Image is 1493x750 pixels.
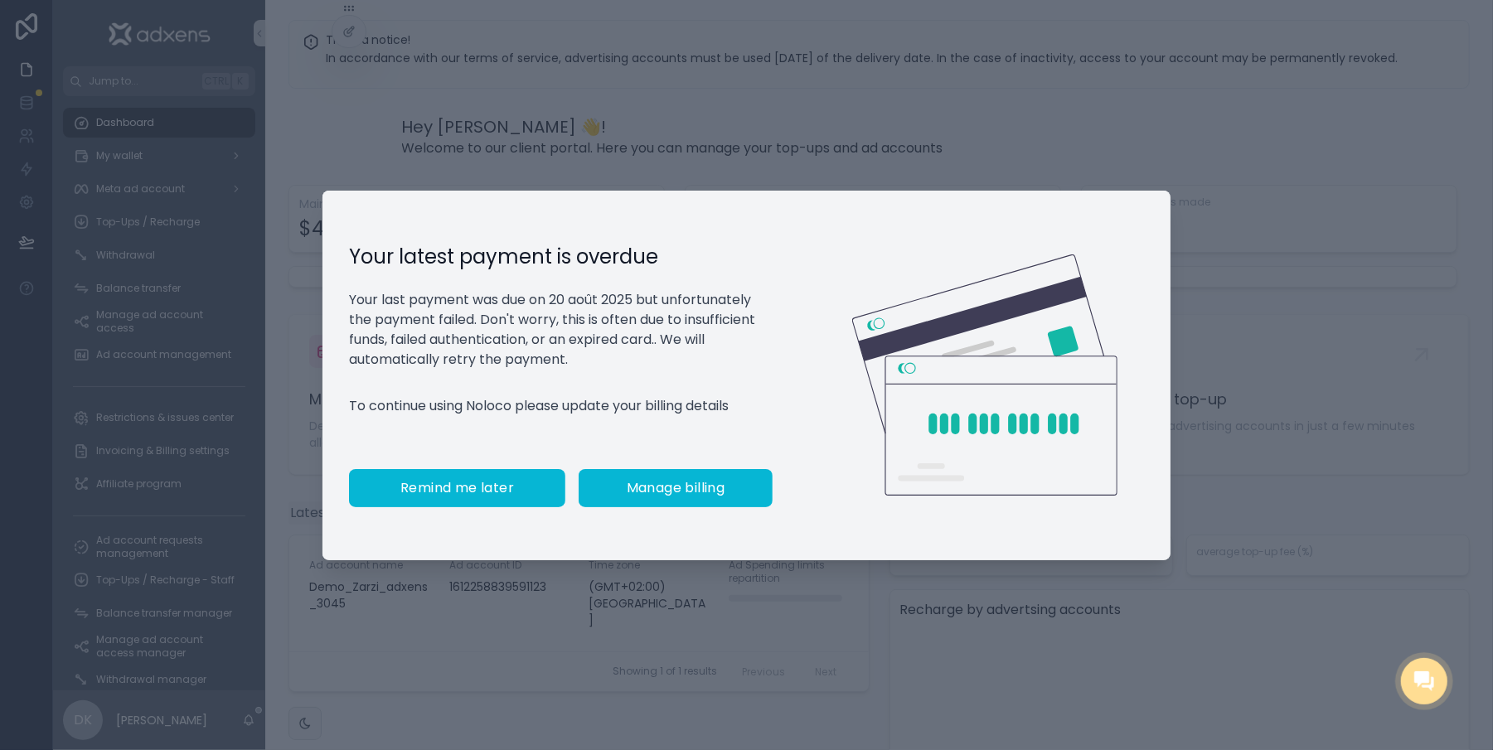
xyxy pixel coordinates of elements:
p: Your last payment was due on 20 août 2025 but unfortunately the payment failed. Don't worry, this... [349,290,773,370]
button: Remind me later [349,469,565,507]
button: Manage billing [579,469,773,507]
span: Remind me later [400,480,514,496]
span: Manage billing [627,478,725,497]
h1: Your latest payment is overdue [349,244,773,270]
p: To continue using Noloco please update your billing details [349,396,773,416]
img: Credit card illustration [852,254,1117,496]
